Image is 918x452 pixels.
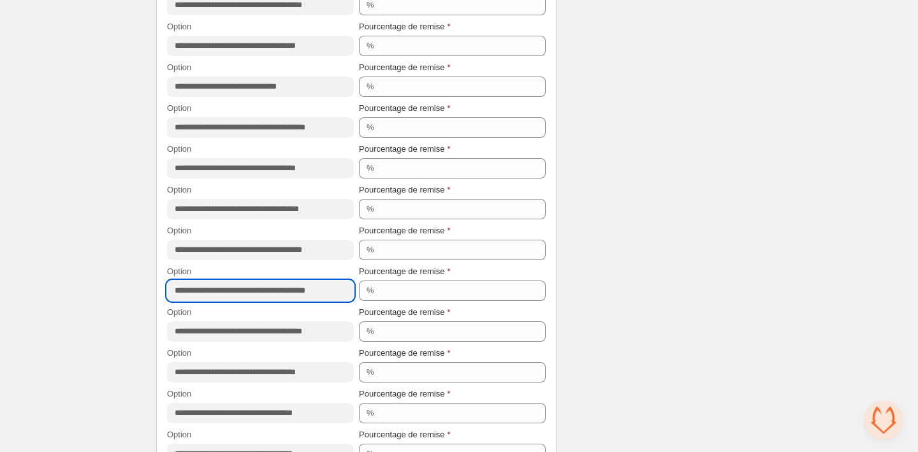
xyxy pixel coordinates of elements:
[359,61,450,74] label: Pourcentage de remise
[167,428,191,441] label: Option
[367,162,374,175] div: %
[359,428,450,441] label: Pourcentage de remise
[367,244,374,256] div: %
[359,102,450,115] label: Pourcentage de remise
[167,143,191,156] label: Option
[359,347,450,360] label: Pourcentage de remise
[167,20,191,33] label: Option
[167,388,191,400] label: Option
[167,265,191,278] label: Option
[359,265,450,278] label: Pourcentage de remise
[167,184,191,196] label: Option
[359,20,450,33] label: Pourcentage de remise
[367,284,374,297] div: %
[359,306,450,319] label: Pourcentage de remise
[359,184,450,196] label: Pourcentage de remise
[367,407,374,419] div: %
[367,40,374,52] div: %
[359,143,450,156] label: Pourcentage de remise
[367,203,374,215] div: %
[167,61,191,74] label: Option
[367,121,374,134] div: %
[864,401,903,439] div: Open chat
[367,80,374,93] div: %
[167,306,191,319] label: Option
[359,388,450,400] label: Pourcentage de remise
[367,325,374,338] div: %
[359,224,450,237] label: Pourcentage de remise
[167,347,191,360] label: Option
[167,224,191,237] label: Option
[367,366,374,379] div: %
[167,102,191,115] label: Option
